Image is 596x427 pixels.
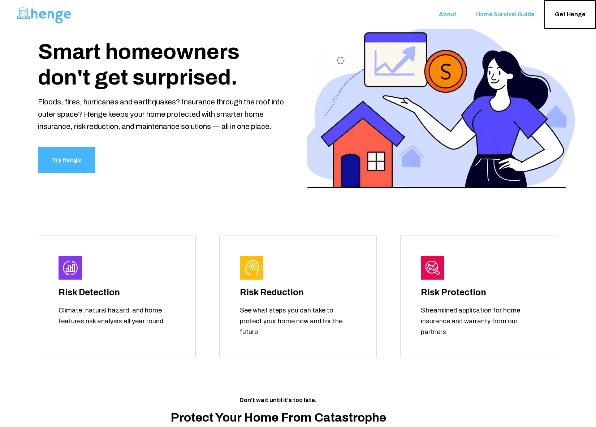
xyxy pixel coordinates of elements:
[18,409,538,426] h2: Protect Your Home From Catastrophe
[240,287,357,298] h3: Risk Reduction
[18,394,538,406] p: Don't wait until it's too late.
[476,11,535,18] span: Home Survival Guide
[59,307,165,325] span: Climate, natural hazard, and home features risk analysis all year round.
[38,96,289,133] div: Floods, fires, hurricanes and earthquakes? Insurance through the roof into outer space? Henge kee...
[421,287,537,298] h3: Risk Protection
[52,155,81,165] span: Try Henge
[38,39,289,90] h1: Smart homeowners don't get surprised.
[439,11,457,18] span: About
[59,287,175,298] h3: Risk Detection
[555,11,586,18] span: Get Henge
[240,305,357,337] p: See what steps you can take to protect your home now and for the future.
[38,147,95,173] a: Try Henge
[16,3,72,26] img: Henge-Full-Logo-Blue
[421,307,520,336] span: Streamlined application for home insurance and warranty from our partners.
